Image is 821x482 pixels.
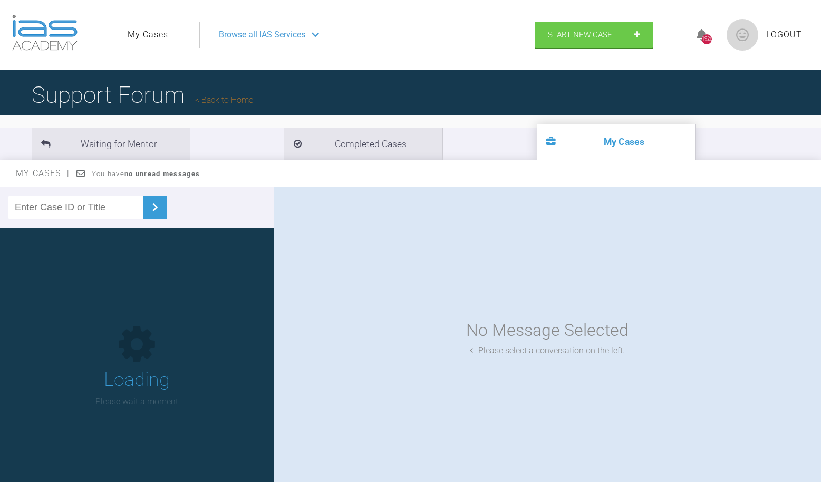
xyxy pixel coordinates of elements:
[16,168,70,178] span: My Cases
[284,128,442,160] li: Completed Cases
[702,34,712,44] div: 1926
[8,196,143,219] input: Enter Case ID or Title
[219,28,305,42] span: Browse all IAS Services
[104,365,170,396] h1: Loading
[32,128,190,160] li: Waiting for Mentor
[92,170,200,178] span: You have
[195,95,253,105] a: Back to Home
[124,170,200,178] strong: no unread messages
[32,76,253,113] h1: Support Forum
[466,317,629,344] div: No Message Selected
[128,28,168,42] a: My Cases
[147,199,163,216] img: chevronRight.28bd32b0.svg
[537,124,695,160] li: My Cases
[548,30,612,40] span: Start New Case
[535,22,653,48] a: Start New Case
[767,28,802,42] a: Logout
[12,15,78,51] img: logo-light.3e3ef733.png
[470,344,625,358] div: Please select a conversation on the left.
[727,19,758,51] img: profile.png
[95,395,178,409] p: Please wait a moment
